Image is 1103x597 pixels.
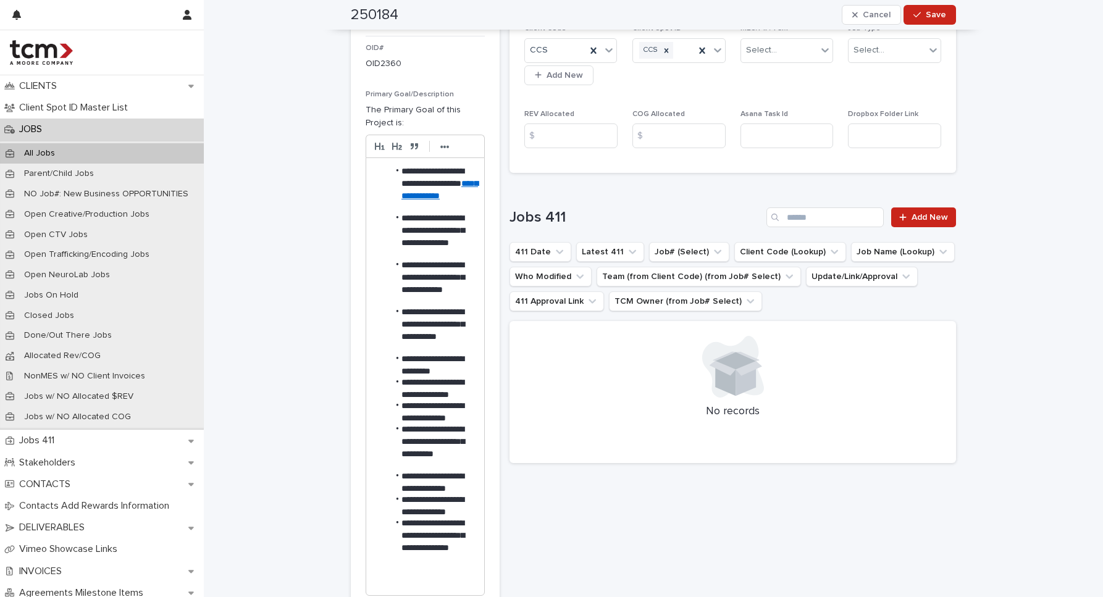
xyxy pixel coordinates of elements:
button: Latest 411 [576,242,644,262]
button: Save [904,5,956,25]
p: NonMES w/ NO Client Invoices [14,371,155,382]
span: COG Allocated [632,111,685,118]
button: TCM Owner (from Job# Select) [609,291,762,311]
div: CCS [639,42,660,59]
div: Select... [853,44,884,57]
span: Add New [912,213,948,222]
a: Add New [891,207,956,227]
p: INVOICES [14,566,72,577]
button: ••• [436,139,453,154]
button: Who Modified [510,267,592,286]
span: CCS [530,44,548,57]
button: Update/Link/Approval [806,267,918,286]
p: Client Spot ID Master List [14,102,138,114]
span: OID# [366,44,384,52]
p: Contacts Add Rewards Information [14,500,179,512]
p: DELIVERABLES [14,522,94,533]
p: Jobs w/ NO Allocated COG [14,412,141,422]
button: Job# (Select) [649,242,729,262]
span: REV Allocated [524,111,574,118]
p: Open CTV Jobs [14,230,98,240]
p: Parent/Child Jobs [14,169,104,179]
button: Add New [524,65,593,85]
div: $ [632,123,657,148]
span: Asana Task Id [740,111,788,118]
span: Primary Goal/Description [366,91,454,98]
input: Search [766,207,884,227]
span: Dropbox Folder Link [848,111,918,118]
p: JOBS [14,123,52,135]
p: Stakeholders [14,457,85,469]
button: Client Code (Lookup) [734,242,846,262]
p: Open Creative/Production Jobs [14,209,159,220]
p: CLIENTS [14,80,67,92]
p: All Jobs [14,148,65,159]
span: Save [926,10,946,19]
p: Vimeo Showcase Links [14,543,127,555]
button: 411 Approval Link [510,291,604,311]
p: OID2360 [366,57,401,70]
p: The Primary Goal of this Project is: [366,104,485,130]
button: Team (from Client Code) (from Job# Select) [597,267,801,286]
p: Closed Jobs [14,311,84,321]
span: Cancel [863,10,891,19]
h2: 250184 [351,6,398,24]
p: Jobs 411 [14,435,64,446]
button: Job Name (Lookup) [851,242,955,262]
button: Cancel [842,5,901,25]
p: No records [524,405,941,419]
p: Open Trafficking/Encoding Jobs [14,249,159,260]
p: Jobs w/ NO Allocated $REV [14,391,143,402]
p: NO Job#: New Business OPPORTUNITIES [14,189,198,199]
h1: Jobs 411 [510,209,761,227]
p: Allocated Rev/COG [14,351,111,361]
p: Done/Out There Jobs [14,330,122,341]
strong: ••• [440,142,450,152]
p: Open NeuroLab Jobs [14,270,120,280]
div: $ [524,123,549,148]
p: CONTACTS [14,478,80,490]
div: Select... [746,44,777,57]
span: Add New [547,71,583,80]
p: Jobs On Hold [14,290,88,301]
button: 411 Date [510,242,571,262]
img: 4hMmSqQkux38exxPVZHQ [10,40,73,65]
